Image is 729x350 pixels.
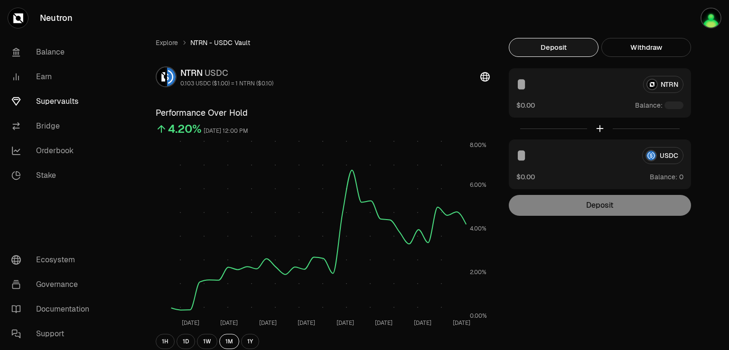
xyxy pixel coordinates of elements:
button: 1H [156,334,175,349]
tspan: 2.00% [470,268,486,276]
tspan: [DATE] [259,319,277,327]
nav: breadcrumb [156,38,490,47]
tspan: 0.00% [470,312,487,320]
a: Supervaults [4,89,103,114]
button: 1W [197,334,217,349]
tspan: [DATE] [414,319,431,327]
button: 1D [177,334,195,349]
tspan: 8.00% [470,141,486,149]
img: Wallet 1 [701,8,721,28]
div: [DATE] 12:00 PM [204,126,248,137]
span: NTRN - USDC Vault [190,38,250,47]
button: 1Y [241,334,259,349]
div: 0.103 USDC ($1.00) = 1 NTRN ($0.10) [180,80,273,87]
a: Explore [156,38,178,47]
tspan: [DATE] [336,319,354,327]
a: Stake [4,163,103,188]
tspan: [DATE] [220,319,238,327]
div: 4.20% [168,121,202,137]
img: USDC Logo [167,67,176,86]
tspan: 4.00% [470,225,486,232]
tspan: [DATE] [182,319,199,327]
button: Withdraw [601,38,691,57]
button: Deposit [509,38,598,57]
a: Documentation [4,297,103,322]
button: $0.00 [516,101,535,110]
tspan: [DATE] [298,319,315,327]
a: Bridge [4,114,103,138]
a: Support [4,322,103,346]
a: Ecosystem [4,248,103,272]
span: USDC [205,67,228,78]
h3: Performance Over Hold [156,106,490,120]
div: NTRN [180,66,273,80]
img: NTRN Logo [157,67,165,86]
button: 1M [219,334,239,349]
tspan: [DATE] [453,319,470,327]
a: Governance [4,272,103,297]
tspan: [DATE] [375,319,393,327]
a: Orderbook [4,138,103,163]
a: Earn [4,64,103,89]
a: Balance [4,40,103,64]
button: $0.00 [516,172,535,182]
span: Balance: [650,172,677,182]
tspan: 6.00% [470,181,486,189]
span: Balance: [635,101,663,110]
